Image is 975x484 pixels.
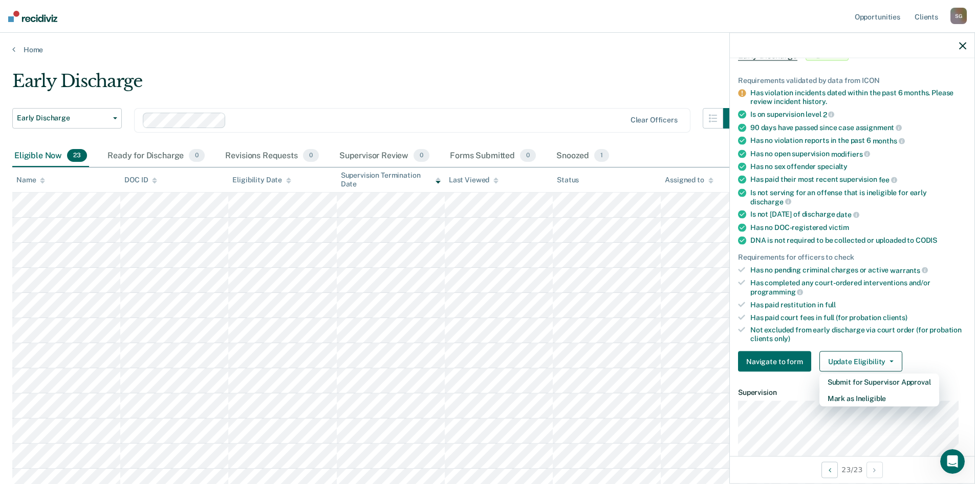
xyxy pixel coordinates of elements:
[750,210,966,219] div: Is not [DATE] of discharge
[819,390,939,407] button: Mark as Ineligible
[829,223,849,232] span: victim
[750,288,803,296] span: programming
[750,136,966,145] div: Has no violation reports in the past 6
[890,266,928,274] span: warrants
[557,176,579,184] div: Status
[232,176,291,184] div: Eligibility Date
[750,313,966,322] div: Has paid court fees in full (for probation
[750,123,966,132] div: 90 days have passed since case
[738,388,966,397] dt: Supervision
[124,176,157,184] div: DOC ID
[750,326,966,343] div: Not excluded from early discharge via court order (for probation clients
[940,449,965,474] iframe: Intercom live chat
[821,461,838,478] button: Previous Opportunity
[631,116,678,124] div: Clear officers
[105,145,207,167] div: Ready for Discharge
[223,145,320,167] div: Revisions Requests
[554,145,611,167] div: Snoozed
[665,176,713,184] div: Assigned to
[750,188,966,206] div: Is not serving for an offense that is ineligible for early
[750,279,966,296] div: Has completed any court-ordered interventions and/or
[12,45,963,54] a: Home
[738,253,966,262] div: Requirements for officers to check
[879,176,897,184] span: fee
[873,137,905,145] span: months
[738,351,811,372] button: Navigate to form
[750,162,966,171] div: Has no sex offender
[738,76,966,85] div: Requirements validated by data from ICON
[836,211,859,219] span: date
[414,149,429,162] span: 0
[750,89,966,106] div: Has violation incidents dated within the past 6 months. Please review incident history.
[831,150,871,158] span: modifiers
[750,110,966,119] div: Is on supervision level
[819,351,902,372] button: Update Eligibility
[189,149,205,162] span: 0
[16,176,45,184] div: Name
[738,351,815,372] a: Navigate to form link
[774,334,790,343] span: only)
[823,110,835,118] span: 2
[819,374,939,390] button: Submit for Supervisor Approval
[750,236,966,245] div: DNA is not required to be collected or uploaded to
[866,461,883,478] button: Next Opportunity
[916,236,937,244] span: CODIS
[750,223,966,232] div: Has no DOC-registered
[730,456,974,483] div: 23 / 23
[750,300,966,309] div: Has paid restitution in
[750,149,966,158] div: Has no open supervision
[825,300,836,308] span: full
[750,265,966,275] div: Has no pending criminal charges or active
[950,8,967,24] div: S G
[8,11,57,22] img: Recidiviz
[750,197,791,205] span: discharge
[817,162,848,171] span: specialty
[448,145,538,167] div: Forms Submitted
[12,71,744,100] div: Early Discharge
[12,145,89,167] div: Eligible Now
[17,114,109,122] span: Early Discharge
[856,123,902,132] span: assignment
[337,145,432,167] div: Supervisor Review
[341,171,441,188] div: Supervision Termination Date
[449,176,499,184] div: Last Viewed
[303,149,319,162] span: 0
[520,149,536,162] span: 0
[594,149,609,162] span: 1
[750,175,966,184] div: Has paid their most recent supervision
[883,313,907,321] span: clients)
[67,149,87,162] span: 23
